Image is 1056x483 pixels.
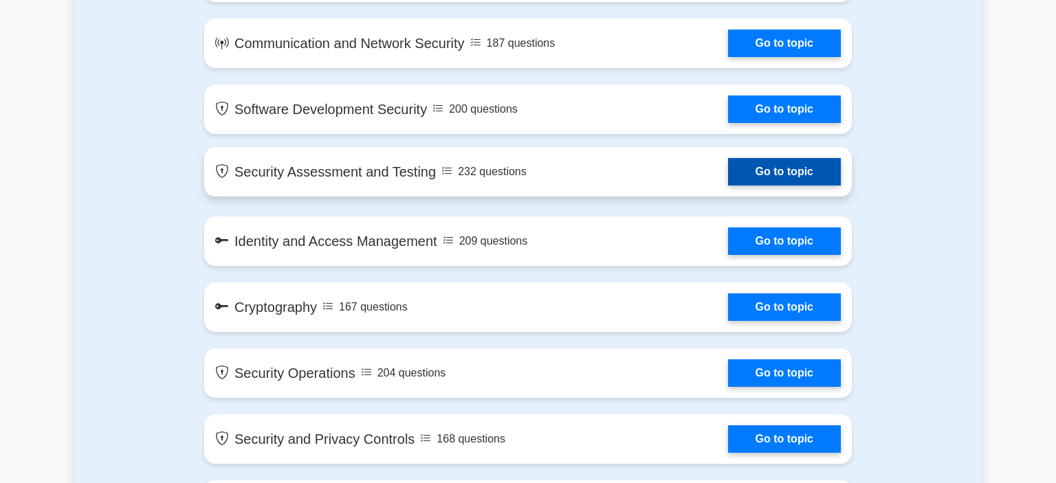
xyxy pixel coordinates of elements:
[728,359,841,387] a: Go to topic
[728,227,841,255] a: Go to topic
[728,30,841,57] a: Go to topic
[728,158,841,186] a: Go to topic
[728,96,841,123] a: Go to topic
[728,293,841,321] a: Go to topic
[728,425,841,453] a: Go to topic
